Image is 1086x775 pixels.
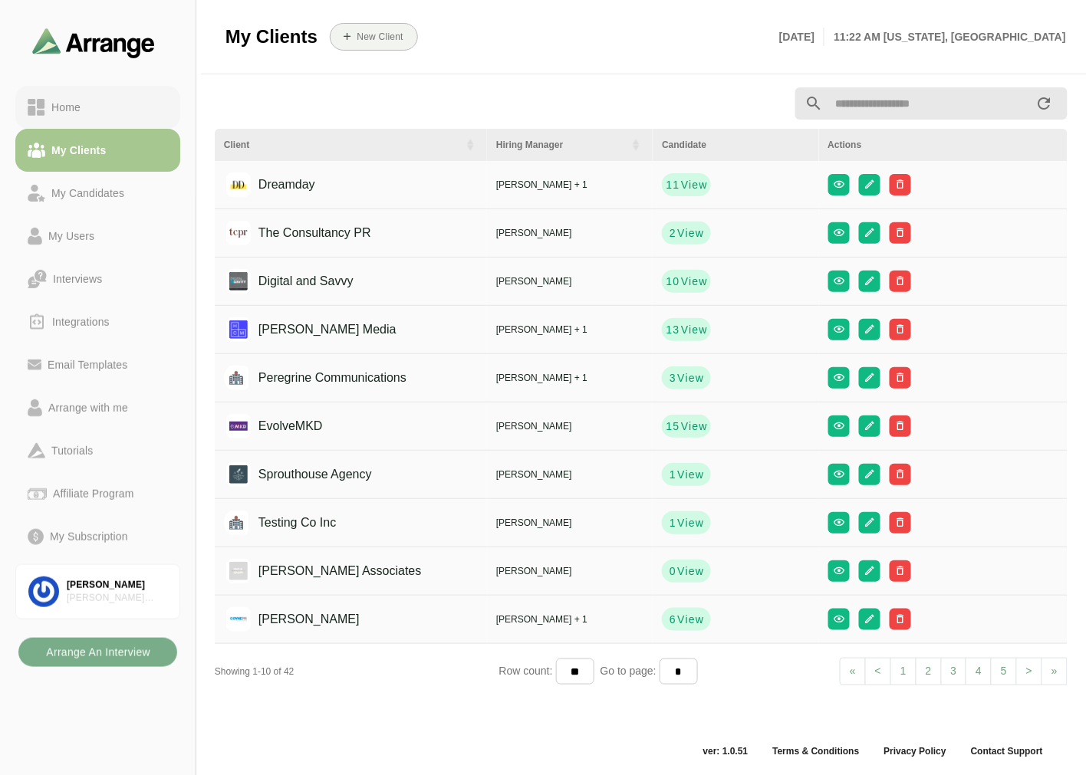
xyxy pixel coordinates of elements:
[496,323,643,337] div: [PERSON_NAME] + 1
[226,317,251,342] img: hannah_cranston_media_logo.jpg
[1042,658,1068,685] a: Next
[226,414,251,438] img: evolvemkd-logo.jpg
[662,138,809,152] div: Candidate
[45,442,99,460] div: Tutorials
[959,745,1055,757] a: Contact Support
[1035,94,1054,113] i: appended action
[15,172,180,215] a: My Candidates
[215,665,499,678] div: Showing 1-10 of 42
[224,366,248,390] img: placeholder logo
[47,270,108,288] div: Interviews
[662,608,711,631] button: 6View
[680,274,708,289] span: View
[15,472,180,515] a: Affiliate Program
[1016,658,1042,685] a: Next
[15,515,180,558] a: My Subscription
[224,138,455,152] div: Client
[662,366,711,389] button: 3View
[15,86,180,129] a: Home
[235,267,354,296] div: Digital and Savvy
[46,313,116,331] div: Integrations
[496,564,643,578] div: [PERSON_NAME]
[496,371,643,385] div: [PERSON_NAME] + 1
[235,460,372,489] div: Sprouthouse Agency
[680,419,708,434] span: View
[226,607,251,632] img: coyne.png
[662,511,711,534] button: 1View
[662,560,711,583] button: 0View
[676,467,704,482] span: View
[15,343,180,386] a: Email Templates
[676,370,704,386] span: View
[669,612,676,627] strong: 6
[496,178,643,192] div: [PERSON_NAME] + 1
[665,322,680,337] strong: 13
[496,419,643,433] div: [PERSON_NAME]
[15,386,180,429] a: Arrange with me
[665,274,680,289] strong: 10
[680,322,708,337] span: View
[32,28,155,57] img: arrangeai-name-small-logo.4d2b8aee.svg
[45,98,87,117] div: Home
[1051,665,1058,677] span: »
[676,225,704,241] span: View
[45,638,150,667] b: Arrange An Interview
[15,300,180,343] a: Integrations
[676,563,704,579] span: View
[662,270,711,293] button: 10View
[235,605,360,634] div: [PERSON_NAME]
[669,467,676,482] strong: 1
[235,170,315,199] div: Dreamday
[224,511,248,535] img: placeholder logo
[18,638,177,667] button: Arrange An Interview
[235,315,397,344] div: [PERSON_NAME] Media
[226,559,251,583] img: BSA-Logo.jpg
[15,258,180,300] a: Interviews
[669,515,676,530] strong: 1
[824,28,1066,46] p: 11:22 AM [US_STATE], [GEOGRAPHIC_DATA]
[226,269,251,294] img: 1631367050045.jpg
[356,31,403,42] b: New Client
[226,462,251,487] img: sprouthouseagency_logo.jpg
[779,28,824,46] p: [DATE]
[496,612,643,626] div: [PERSON_NAME] + 1
[669,225,676,241] strong: 2
[594,665,660,677] span: Go to page:
[496,516,643,530] div: [PERSON_NAME]
[235,557,422,586] div: [PERSON_NAME] Associates
[916,658,942,685] a: 2
[226,172,251,197] img: dreamdayla_logo.jpg
[235,412,323,441] div: EvolveMKD
[330,23,418,51] button: New Client
[45,141,112,159] div: My Clients
[665,177,680,192] strong: 11
[669,563,676,579] strong: 0
[67,579,167,592] div: [PERSON_NAME]
[662,415,711,438] button: 15View
[44,527,134,546] div: My Subscription
[499,665,556,677] span: Row count:
[496,138,620,152] div: Hiring Manager
[676,612,704,627] span: View
[41,356,133,374] div: Email Templates
[872,745,959,757] a: Privacy Policy
[1026,665,1032,677] span: >
[235,218,371,248] div: The Consultancy PR
[235,363,406,392] div: Peregrine Communications
[226,221,251,245] img: tcpr.jpeg
[991,658,1017,685] a: 5
[665,419,680,434] strong: 15
[42,227,100,245] div: My Users
[235,508,336,537] div: Testing Co Inc
[966,658,992,685] a: 4
[15,429,180,472] a: Tutorials
[669,370,676,386] strong: 3
[15,564,180,619] a: [PERSON_NAME][PERSON_NAME] Associates
[67,592,167,605] div: [PERSON_NAME] Associates
[760,745,871,757] a: Terms & Conditions
[45,184,130,202] div: My Candidates
[496,226,643,240] div: [PERSON_NAME]
[496,274,643,288] div: [PERSON_NAME]
[662,318,711,341] button: 13View
[496,468,643,481] div: [PERSON_NAME]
